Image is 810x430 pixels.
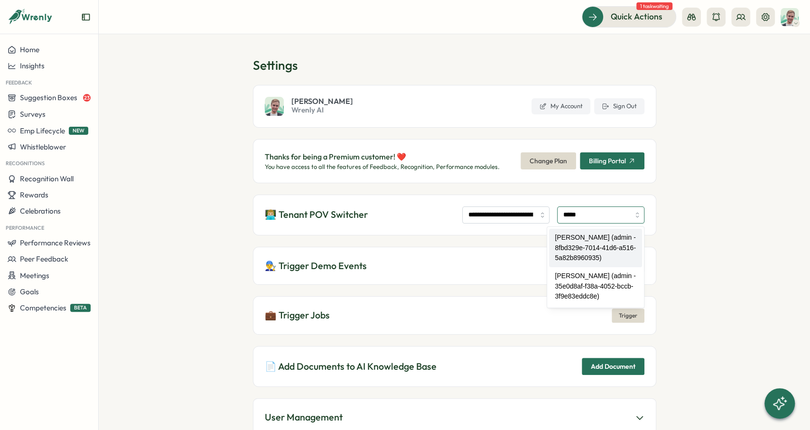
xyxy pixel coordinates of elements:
span: Add Document [591,358,635,374]
span: Suggestion Boxes [20,93,77,102]
span: Quick Actions [611,10,662,23]
span: Surveys [20,110,46,119]
span: Peer Feedback [20,254,68,263]
button: Quick Actions [582,6,676,27]
span: My Account [550,102,583,111]
button: Sign Out [594,98,644,114]
button: Billing Portal [580,152,644,169]
p: You have access to all the features of Feedback, Recognition, Performance modules. [265,163,500,171]
span: Recognition Wall [20,174,74,183]
span: 1 task waiting [636,2,672,10]
span: Goals [20,287,39,296]
div: User Management [265,410,343,425]
p: 📄 Add Documents to AI Knowledge Base [265,359,437,374]
span: [PERSON_NAME] [291,97,353,105]
div: [PERSON_NAME] (admin - 35e0d8af-f38a-4052-bccb-3f9e83eddc8e) [549,267,642,306]
span: Whistleblower [20,142,66,151]
div: [PERSON_NAME] (admin - 8fbd329e-7014-41d6-a516-5a82b8960935) [549,229,642,267]
p: 💼 Trigger Jobs [265,308,330,323]
p: Thanks for being a Premium customer! ❤️ [265,151,500,163]
span: Change Plan [530,153,567,169]
span: Competencies [20,303,66,312]
button: Add Document [582,358,644,375]
h1: Settings [253,57,656,74]
button: Change Plan [521,152,576,169]
span: 23 [83,94,91,102]
span: Home [20,45,39,54]
span: BETA [70,304,91,312]
p: 👨‍🔧 Trigger Demo Events [265,259,367,273]
img: Matt Brooks [265,97,284,116]
p: 👨🏼‍💻 Tenant POV Switcher [265,207,368,222]
span: Celebrations [20,206,61,215]
span: NEW [69,127,88,135]
span: Performance Reviews [20,238,91,247]
a: My Account [531,98,590,114]
span: Emp Lifecycle [20,126,65,135]
button: Expand sidebar [81,12,91,22]
span: Trigger [619,309,637,322]
span: Insights [20,61,45,70]
span: Billing Portal [589,158,626,164]
button: User Management [265,410,644,425]
span: Meetings [20,271,49,280]
span: Wrenly AI [291,105,353,115]
button: Trigger [612,308,644,323]
img: Matt Brooks [781,8,799,26]
span: Rewards [20,190,48,199]
span: Sign Out [613,102,637,111]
